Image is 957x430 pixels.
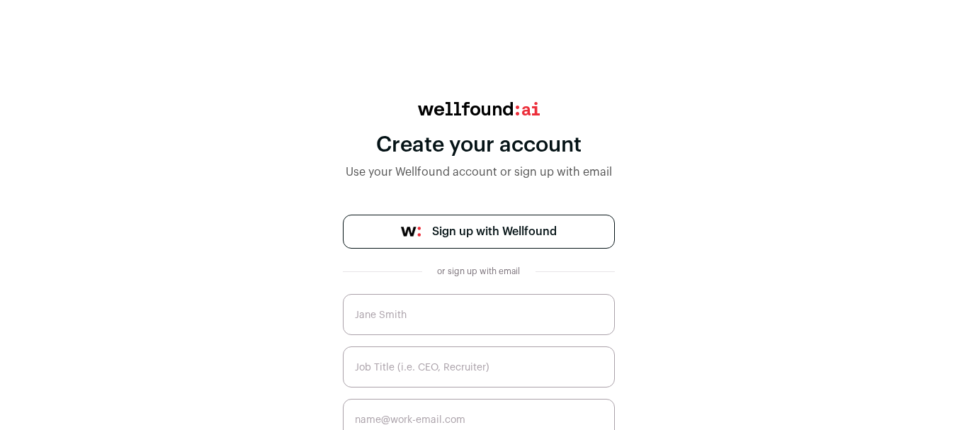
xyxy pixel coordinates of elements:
div: Create your account [343,132,615,158]
img: wellfound:ai [418,102,540,115]
div: Use your Wellfound account or sign up with email [343,164,615,181]
img: wellfound-symbol-flush-black-fb3c872781a75f747ccb3a119075da62bfe97bd399995f84a933054e44a575c4.png [401,227,421,237]
a: Sign up with Wellfound [343,215,615,249]
input: Job Title (i.e. CEO, Recruiter) [343,346,615,387]
span: Sign up with Wellfound [432,223,557,240]
div: or sign up with email [434,266,524,277]
input: Jane Smith [343,294,615,335]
